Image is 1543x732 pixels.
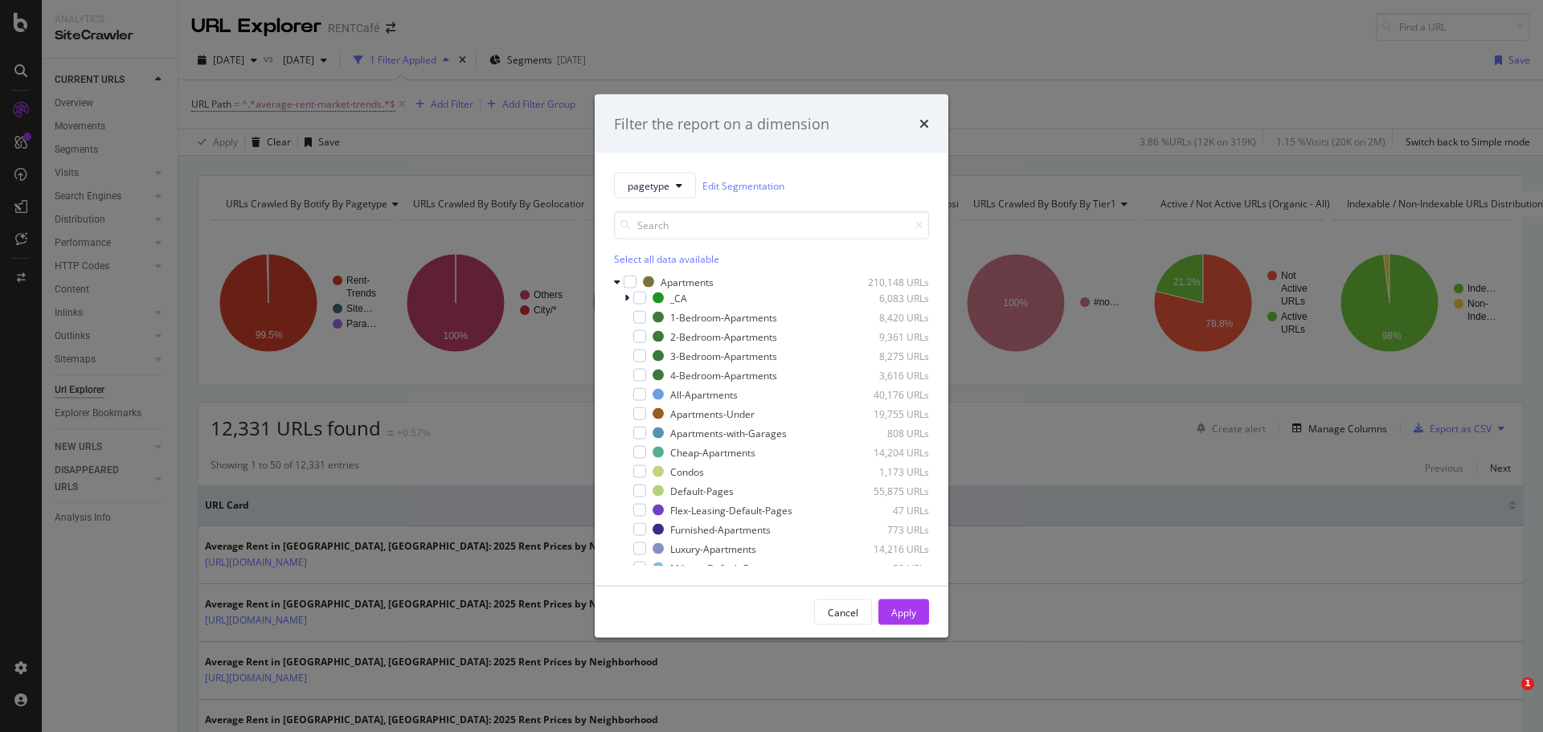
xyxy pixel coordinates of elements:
button: Apply [878,599,929,625]
div: 19,755 URLs [850,407,929,420]
div: 47 URLs [850,503,929,517]
div: 3,616 URLs [850,368,929,382]
div: Filter the report on a dimension [614,113,829,134]
div: 14,204 URLs [850,445,929,459]
div: Cancel [828,605,858,619]
div: Default-Pages [670,484,734,497]
div: Condos [670,464,704,478]
div: 1-Bedroom-Apartments [670,310,777,324]
div: 1,173 URLs [850,464,929,478]
div: modal [595,94,948,638]
button: Cancel [814,599,872,625]
div: 773 URLs [850,522,929,536]
div: Apartments-Under [670,407,755,420]
div: Military-Default-Pages [670,561,771,575]
div: 55,875 URLs [850,484,929,497]
div: times [919,113,929,134]
div: 58 URLs [850,561,929,575]
div: 8,420 URLs [850,310,929,324]
span: pagetype [628,178,669,192]
div: Select all data available [614,252,929,266]
div: 6,083 URLs [850,291,929,305]
div: Apartments [661,275,714,288]
div: 9,361 URLs [850,329,929,343]
a: Edit Segmentation [702,177,784,194]
div: Furnished-Apartments [670,522,771,536]
div: 3-Bedroom-Apartments [670,349,777,362]
div: Flex-Leasing-Default-Pages [670,503,792,517]
iframe: Intercom live chat [1488,677,1527,716]
div: 210,148 URLs [850,275,929,288]
div: Cheap-Apartments [670,445,755,459]
div: Apply [891,605,916,619]
div: All-Apartments [670,387,738,401]
input: Search [614,211,929,239]
div: 4-Bedroom-Apartments [670,368,777,382]
div: 40,176 URLs [850,387,929,401]
div: 8,275 URLs [850,349,929,362]
button: pagetype [614,173,696,198]
div: Luxury-Apartments [670,542,756,555]
span: 1 [1521,677,1534,690]
div: 2-Bedroom-Apartments [670,329,777,343]
div: _CA [670,291,687,305]
div: 14,216 URLs [850,542,929,555]
div: Apartments-with-Garages [670,426,787,440]
div: 808 URLs [850,426,929,440]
